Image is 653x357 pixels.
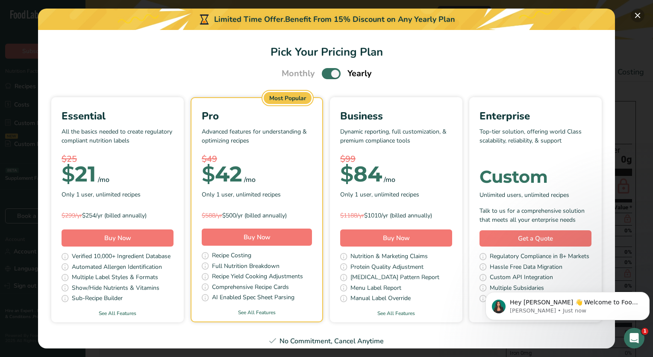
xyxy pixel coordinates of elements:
[264,92,312,104] div: Most Popular
[350,252,428,262] span: Nutrition & Marketing Claims
[62,161,75,187] span: $
[202,229,312,246] button: Buy Now
[384,175,395,185] div: /mo
[202,127,312,153] p: Advanced features for understanding & optimizing recipes
[202,108,312,124] div: Pro
[72,252,171,262] span: Verified 10,000+ Ingredient Database
[62,166,96,183] div: 21
[490,273,553,283] span: Custom API Integration
[62,127,174,153] p: All the basics needed to create regulatory compliant nutrition labels
[72,262,162,273] span: Automated Allergen Identification
[62,190,141,199] span: Only 1 user, unlimited recipes
[383,234,410,242] span: Buy Now
[104,234,131,242] span: Buy Now
[202,211,222,220] span: $588/yr
[518,234,553,244] span: Get a Quote
[330,309,462,317] a: See All Features
[212,272,303,283] span: Recipe Yield Cooking Adjustments
[340,211,452,220] div: $1010/yr (billed annually)
[350,283,401,294] span: Menu Label Report
[340,108,452,124] div: Business
[212,251,251,262] span: Recipe Costing
[340,190,419,199] span: Only 1 user, unlimited recipes
[191,309,322,316] a: See All Features
[340,161,353,187] span: $
[285,14,455,25] div: Benefit From 15% Discount on Any Yearly Plan
[212,283,289,293] span: Comprehensive Recipe Cards
[202,190,281,199] span: Only 1 user, unlimited recipes
[350,294,411,304] span: Manual Label Override
[72,294,123,304] span: Sub-Recipe Builder
[62,108,174,124] div: Essential
[202,211,312,220] div: $500/yr (billed annually)
[38,9,615,30] div: Limited Time Offer.
[340,166,382,183] div: 84
[244,233,271,241] span: Buy Now
[624,328,644,348] iframe: Intercom live chat
[62,229,174,247] button: Buy Now
[479,206,591,224] div: Talk to us for a comprehensive solution that meets all your enterprise needs
[244,175,256,185] div: /mo
[340,211,364,220] span: $1188/yr
[62,211,82,220] span: $299/yr
[212,293,294,303] span: AI Enabled Spec Sheet Parsing
[479,127,591,153] p: Top-tier solution, offering world Class scalability, reliability, & support
[490,252,589,262] span: Regulatory Compliance in 8+ Markets
[202,153,312,166] div: $49
[340,229,452,247] button: Buy Now
[202,166,242,183] div: 42
[72,283,159,294] span: Show/Hide Nutrients & Vitamins
[212,262,279,272] span: Full Nutrition Breakdown
[482,274,653,334] iframe: Intercom notifications message
[282,67,315,80] span: Monthly
[51,309,184,317] a: See All Features
[490,262,562,273] span: Hassle Free Data Migration
[98,175,109,185] div: /mo
[479,168,591,185] div: Custom
[48,336,605,346] div: No Commitment, Cancel Anytime
[479,108,591,124] div: Enterprise
[340,153,452,166] div: $99
[347,67,372,80] span: Yearly
[48,44,605,60] h1: Pick Your Pricing Plan
[469,309,602,317] a: See All Features
[202,161,215,187] span: $
[641,328,648,335] span: 1
[479,230,591,247] a: Get a Quote
[479,190,569,199] span: Unlimited users, unlimited recipes
[62,153,174,166] div: $25
[62,211,174,220] div: $254/yr (billed annually)
[350,273,439,283] span: [MEDICAL_DATA] Pattern Report
[72,273,158,283] span: Multiple Label Styles & Formats
[350,262,424,273] span: Protein Quality Adjustment
[340,127,452,153] p: Dynamic reporting, full customization, & premium compliance tools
